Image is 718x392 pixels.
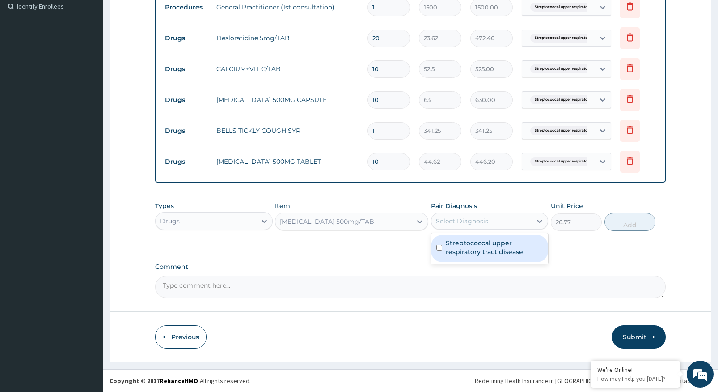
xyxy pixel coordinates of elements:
[530,64,596,73] span: Streptococcal upper respirator...
[155,325,207,349] button: Previous
[110,377,200,385] strong: Copyright © 2017 .
[212,122,363,140] td: BELLS TICKLY COUGH SYR
[160,30,212,47] td: Drugs
[280,217,374,226] div: [MEDICAL_DATA] 500mg/TAB
[160,92,212,108] td: Drugs
[612,325,666,349] button: Submit
[103,369,718,392] footer: All rights reserved.
[4,244,170,276] textarea: Type your message and hit 'Enter'
[17,45,36,67] img: d_794563401_company_1708531726252_794563401
[160,153,212,170] td: Drugs
[160,123,212,139] td: Drugs
[160,61,212,77] td: Drugs
[597,375,673,383] p: How may I help you today?
[530,34,596,43] span: Streptococcal upper respirator...
[436,217,488,226] div: Select Diagnosis
[147,4,168,26] div: Minimize live chat window
[530,126,596,135] span: Streptococcal upper respirator...
[155,202,174,210] label: Types
[530,95,596,104] span: Streptococcal upper respirator...
[275,201,290,210] label: Item
[212,153,363,170] td: [MEDICAL_DATA] 500MG TABLET
[446,239,543,256] label: Streptococcal upper respiratory tract disease
[530,157,596,166] span: Streptococcal upper respirator...
[530,3,596,12] span: Streptococcal upper respirator...
[52,113,123,203] span: We're online!
[160,377,198,385] a: RelianceHMO
[212,29,363,47] td: Desloratidine 5mg/TAB
[160,217,180,226] div: Drugs
[46,50,150,62] div: Chat with us now
[212,60,363,78] td: CALCIUM+VIT C/TAB
[431,201,477,210] label: Pair Diagnosis
[155,263,666,271] label: Comment
[597,366,673,374] div: We're Online!
[551,201,583,210] label: Unit Price
[604,213,655,231] button: Add
[212,91,363,109] td: [MEDICAL_DATA] 500MG CAPSULE
[475,376,711,385] div: Redefining Heath Insurance in [GEOGRAPHIC_DATA] using Telemedicine and Data Science!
